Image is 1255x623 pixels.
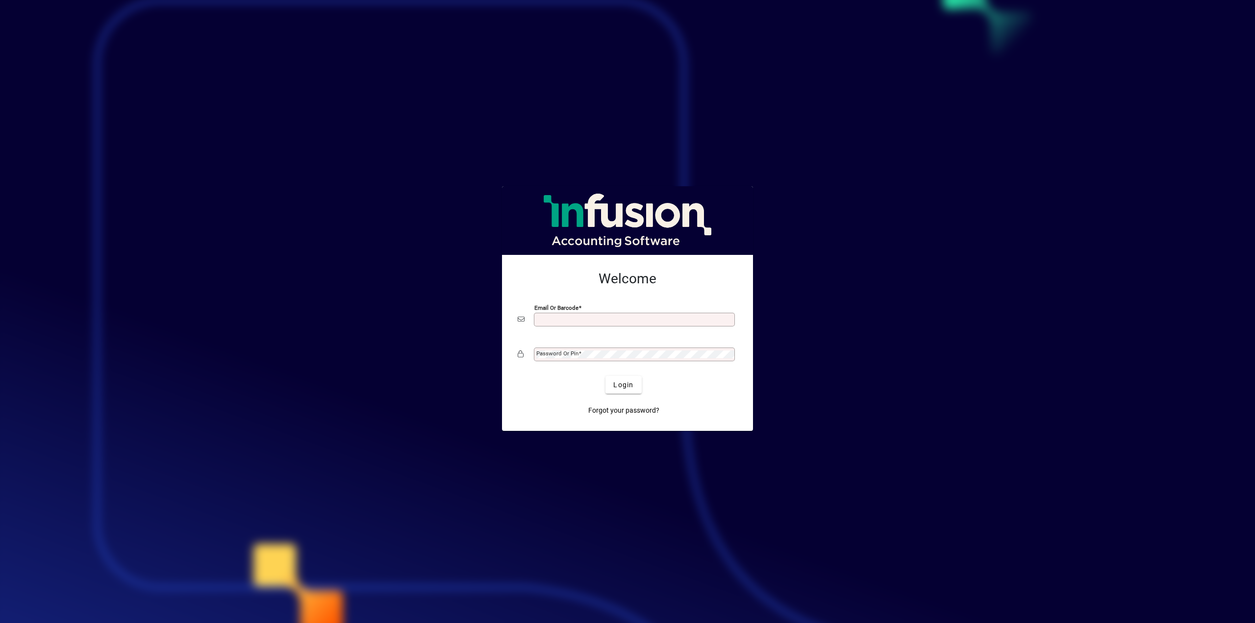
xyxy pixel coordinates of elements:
[588,405,659,416] span: Forgot your password?
[613,380,633,390] span: Login
[536,350,578,357] mat-label: Password or Pin
[534,304,578,311] mat-label: Email or Barcode
[518,271,737,287] h2: Welcome
[584,401,663,419] a: Forgot your password?
[605,376,641,394] button: Login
